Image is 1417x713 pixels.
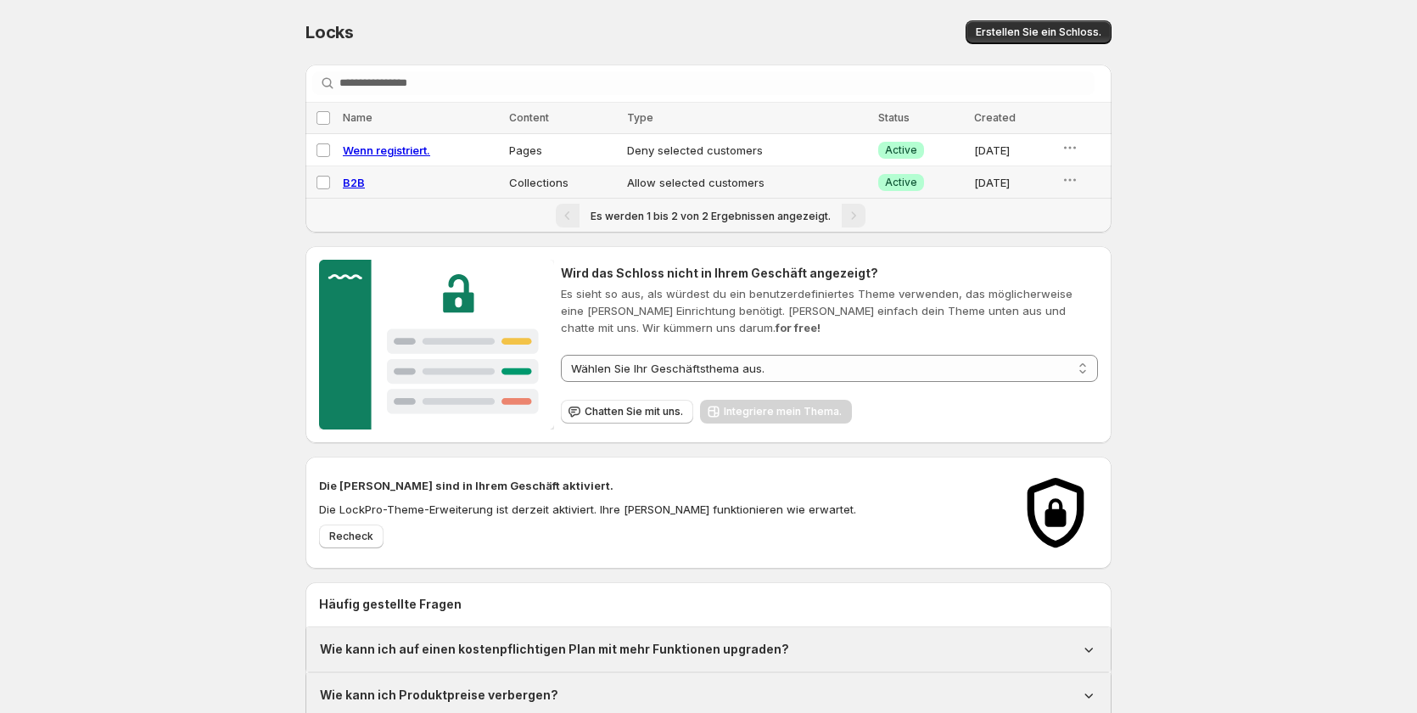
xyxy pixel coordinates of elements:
[320,641,789,658] h1: Wie kann ich auf einen kostenpflichtigen Plan mit mehr Funktionen upgraden?
[561,400,693,424] button: Chatten Sie mit uns.
[319,596,1098,613] h2: Häufig gestellte Fragen
[976,25,1101,39] span: Erstellen Sie ein Schloss.
[969,166,1057,199] td: [DATE]
[622,134,873,166] td: Deny selected customers
[319,260,554,429] img: Customer support
[319,525,384,548] button: Recheck
[585,405,683,418] span: Chatten Sie mit uns.
[509,111,549,124] span: Content
[885,143,917,157] span: Active
[966,20,1112,44] button: Erstellen Sie ein Schloss.
[305,22,354,42] span: Locks
[885,176,917,189] span: Active
[591,210,831,222] span: Es werden 1 bis 2 von 2 Ergebnissen angezeigt.
[305,198,1112,233] nav: Pagination
[329,530,373,543] span: Recheck
[969,134,1057,166] td: [DATE]
[343,143,430,157] a: Wenn registriert.
[504,166,623,199] td: Collections
[319,477,996,494] h2: Die [PERSON_NAME] sind in Ihrem Geschäft aktiviert.
[974,111,1016,124] span: Created
[776,321,821,334] strong: for free!
[622,166,873,199] td: Allow selected customers
[320,687,558,704] h1: Wie kann ich Produktpreise verbergen?
[504,134,623,166] td: Pages
[561,265,1098,282] h2: Wird das Schloss nicht in Ihrem Geschäft angezeigt?
[343,111,372,124] span: Name
[319,501,996,518] p: Die LockPro-Theme-Erweiterung ist derzeit aktiviert. Ihre [PERSON_NAME] funktionieren wie erwartet.
[561,285,1098,336] p: Es sieht so aus, als würdest du ein benutzerdefiniertes Theme verwenden, das möglicherweise eine ...
[627,111,653,124] span: Type
[878,111,910,124] span: Status
[343,176,365,189] a: B2B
